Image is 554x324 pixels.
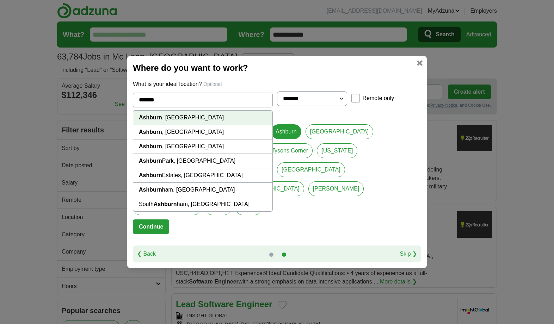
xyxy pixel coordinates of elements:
[154,201,177,207] strong: Ashburn
[139,158,162,164] strong: Ashburn
[133,168,272,183] li: Estates, [GEOGRAPHIC_DATA]
[139,129,162,135] strong: Ashburn
[139,114,162,120] strong: Ashburn
[133,154,272,168] li: Park, [GEOGRAPHIC_DATA]
[308,181,364,196] a: [PERSON_NAME]
[139,143,162,149] strong: Ashburn
[317,143,357,158] a: [US_STATE]
[139,187,162,193] strong: Ashburn
[137,250,156,258] a: ❮ Back
[277,162,345,177] a: [GEOGRAPHIC_DATA]
[133,111,272,125] li: , [GEOGRAPHIC_DATA]
[133,113,421,122] p: Would you prefer another location?
[400,250,417,258] a: Skip ❯
[133,219,169,234] button: Continue
[133,197,272,211] li: South ham, [GEOGRAPHIC_DATA]
[267,143,313,158] a: Tysons Corner
[133,62,421,74] h2: Where do you want to work?
[363,94,394,102] label: Remote only
[133,80,421,88] p: What is your ideal location?
[139,172,162,178] strong: Ashburn
[203,81,222,87] span: Optional
[271,124,301,139] a: Ashburn
[133,183,272,197] li: ham, [GEOGRAPHIC_DATA]
[133,139,272,154] li: , [GEOGRAPHIC_DATA]
[133,125,272,139] li: , [GEOGRAPHIC_DATA]
[306,124,374,139] a: [GEOGRAPHIC_DATA]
